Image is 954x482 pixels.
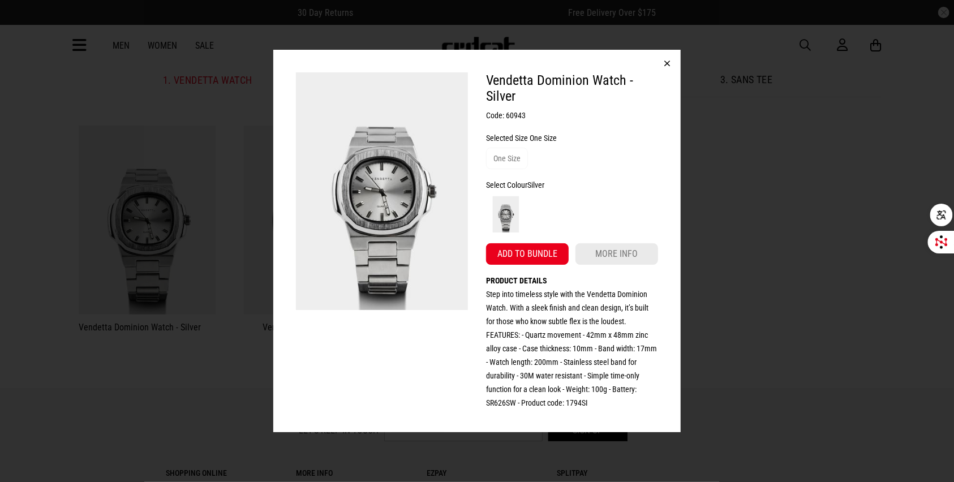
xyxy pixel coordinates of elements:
[486,109,658,122] h3: Code: 60943
[488,196,524,233] img: Silver
[486,178,658,192] div: Select Colour
[486,72,658,104] h2: Vendetta Dominion Watch - Silver
[486,274,658,287] h4: Product details
[296,72,468,310] img: Vendetta Dominion Watch - Silver in Silver
[530,134,557,143] span: One Size
[486,131,658,145] div: Selected Size
[486,243,569,265] button: Add to bundle
[527,180,544,190] span: Silver
[493,152,521,165] div: One Size
[575,243,658,265] a: More info
[486,287,658,410] p: Step into timeless style with the Vendetta Dominion Watch. With a sleek finish and clean design, ...
[9,5,43,38] button: Open LiveChat chat widget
